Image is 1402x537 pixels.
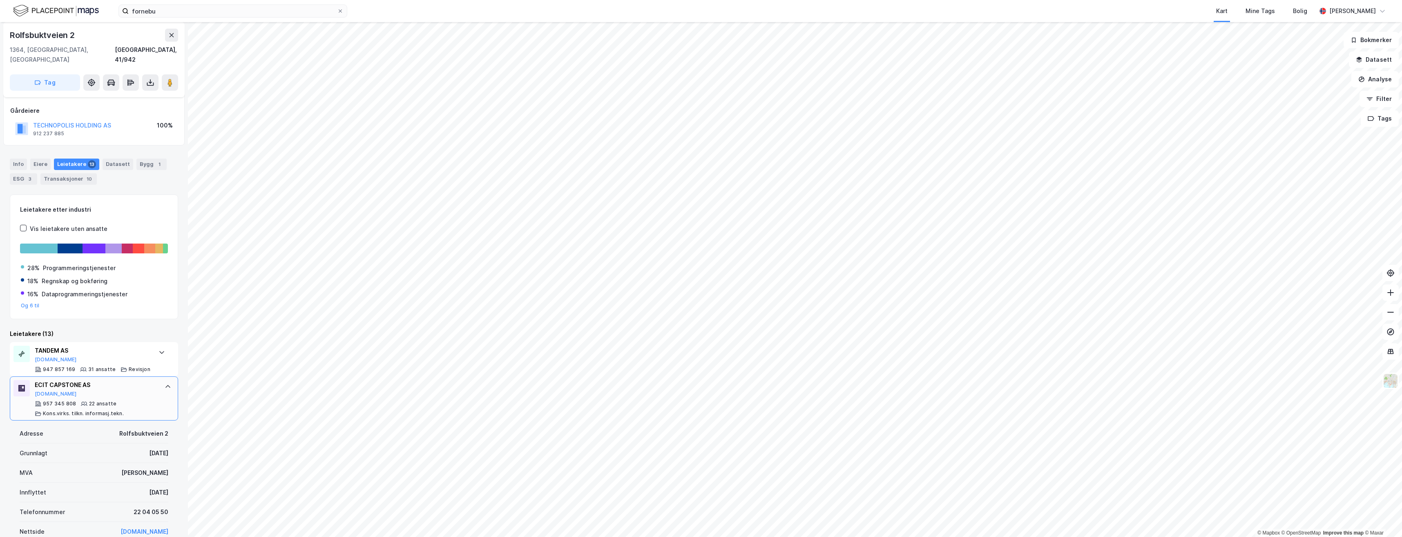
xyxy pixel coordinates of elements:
div: ESG [10,173,37,185]
div: Leietakere etter industri [20,205,168,215]
div: Info [10,159,27,170]
div: 957 345 808 [43,401,76,407]
div: Bolig [1293,6,1307,16]
div: 1 [155,160,163,168]
div: Rolfsbuktveien 2 [119,429,168,439]
div: Telefonnummer [20,507,65,517]
div: Transaksjoner [40,173,97,185]
div: [PERSON_NAME] [121,468,168,478]
a: Improve this map [1323,530,1364,536]
div: 10 [85,175,94,183]
div: 22 ansatte [89,401,116,407]
div: Leietakere (13) [10,329,178,339]
div: [GEOGRAPHIC_DATA], 41/942 [115,45,178,65]
div: [PERSON_NAME] [1329,6,1376,16]
div: [DATE] [149,448,168,458]
div: 947 857 169 [43,366,75,373]
div: 16% [27,289,38,299]
img: logo.f888ab2527a4732fd821a326f86c7f29.svg [13,4,99,18]
div: Eiere [30,159,51,170]
button: [DOMAIN_NAME] [35,356,77,363]
button: Bokmerker [1344,32,1399,48]
button: Filter [1360,91,1399,107]
div: 912 237 885 [33,130,64,137]
div: 100% [157,121,173,130]
button: [DOMAIN_NAME] [35,391,77,397]
button: Datasett [1349,51,1399,68]
a: OpenStreetMap [1281,530,1321,536]
div: Kons.virks. tilkn. informasj.tekn. [43,410,124,417]
div: Leietakere [54,159,99,170]
a: [DOMAIN_NAME] [121,528,168,535]
div: 22 04 05 50 [134,507,168,517]
div: Nettside [20,527,45,537]
div: 3 [26,175,34,183]
div: 13 [88,160,96,168]
div: Programmeringstjenester [43,263,116,273]
div: Grunnlagt [20,448,47,458]
div: MVA [20,468,33,478]
div: 18% [27,276,38,286]
div: 28% [27,263,40,273]
img: Z [1383,373,1398,389]
input: Søk på adresse, matrikkel, gårdeiere, leietakere eller personer [129,5,337,17]
div: 1364, [GEOGRAPHIC_DATA], [GEOGRAPHIC_DATA] [10,45,115,65]
button: Analyse [1351,71,1399,87]
button: Tags [1361,110,1399,127]
div: Innflyttet [20,488,46,497]
div: Revisjon [129,366,150,373]
div: TANDEM AS [35,346,150,356]
div: 31 ansatte [88,366,116,373]
div: ECIT CAPSTONE AS [35,380,156,390]
div: Bygg [136,159,167,170]
div: Gårdeiere [10,106,178,116]
div: Kart [1216,6,1228,16]
div: Adresse [20,429,43,439]
div: Regnskap og bokføring [42,276,107,286]
iframe: Chat Widget [1361,498,1402,537]
div: Datasett [103,159,133,170]
a: Mapbox [1257,530,1280,536]
div: [DATE] [149,488,168,497]
button: Og 6 til [21,302,40,309]
div: Rolfsbuktveien 2 [10,29,76,42]
button: Tag [10,74,80,91]
div: Mine Tags [1246,6,1275,16]
div: Dataprogrammeringstjenester [42,289,127,299]
div: Vis leietakere uten ansatte [30,224,107,234]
